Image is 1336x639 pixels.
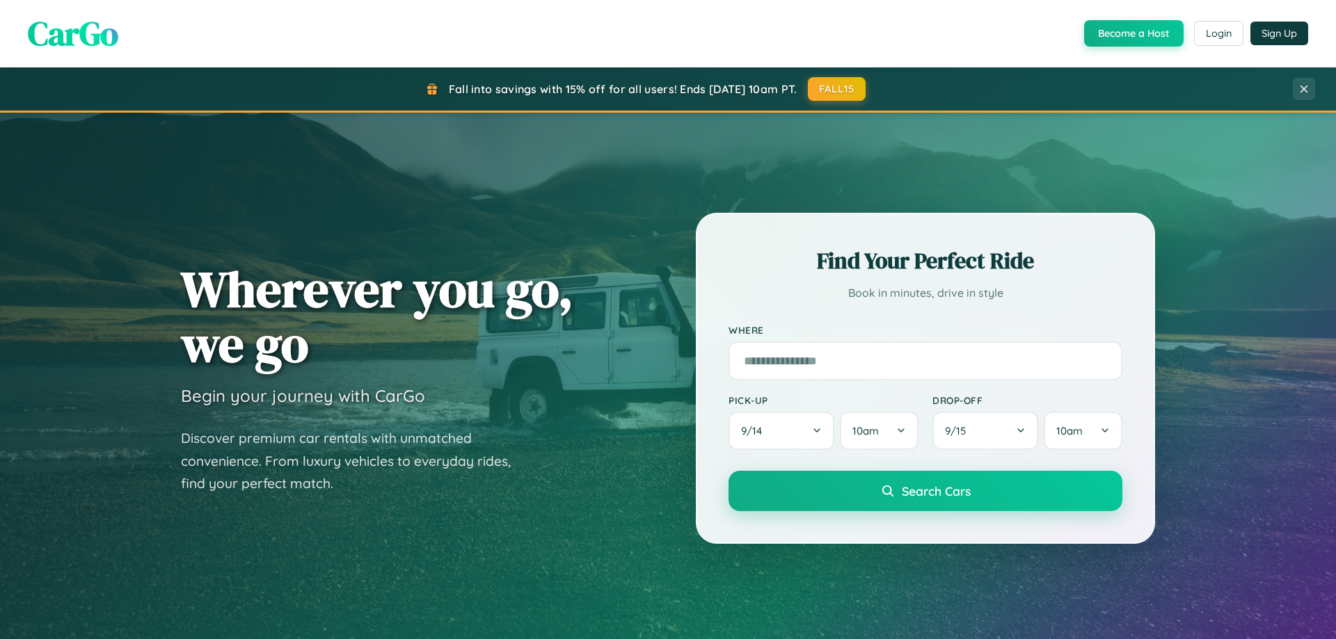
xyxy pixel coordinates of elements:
[729,412,834,450] button: 9/14
[1250,22,1308,45] button: Sign Up
[1084,20,1184,47] button: Become a Host
[28,10,118,56] span: CarGo
[741,424,769,437] span: 9 / 14
[729,471,1122,511] button: Search Cars
[1056,424,1083,437] span: 10am
[449,82,797,96] span: Fall into savings with 15% off for all users! Ends [DATE] 10am PT.
[1044,412,1122,450] button: 10am
[840,412,918,450] button: 10am
[181,261,573,371] h1: Wherever you go, we go
[852,424,879,437] span: 10am
[729,283,1122,303] p: Book in minutes, drive in style
[729,324,1122,336] label: Where
[902,483,971,499] span: Search Cars
[932,394,1122,406] label: Drop-off
[1194,21,1243,46] button: Login
[729,394,918,406] label: Pick-up
[945,424,973,437] span: 9 / 15
[729,245,1122,276] h2: Find Your Perfect Ride
[932,412,1038,450] button: 9/15
[181,385,425,406] h3: Begin your journey with CarGo
[808,77,866,101] button: FALL15
[181,427,529,495] p: Discover premium car rentals with unmatched convenience. From luxury vehicles to everyday rides, ...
